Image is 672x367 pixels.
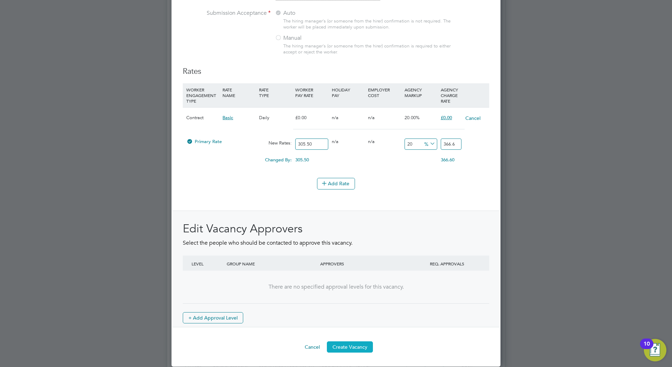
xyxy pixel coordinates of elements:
[257,108,293,128] div: Daily
[190,256,225,272] div: LEVEL
[283,43,454,55] div: The hiring manager's (or someone from the hirer) confirmation is required to either accept or rej...
[368,115,375,121] span: n/a
[403,83,439,102] div: AGENCY MARKUP
[441,115,452,121] span: £0.00
[441,157,454,163] span: 366.60
[327,341,373,353] button: Create Vacancy
[186,139,222,144] span: Primary Rate
[405,115,420,121] span: 20.00%
[412,256,482,272] div: REQ. APPROVALS
[422,140,436,147] span: %
[330,83,366,102] div: HOLIDAY PAY
[275,9,363,17] label: Auto
[644,344,650,353] div: 10
[332,115,338,121] span: n/a
[275,34,363,42] label: Manual
[368,139,375,144] span: n/a
[183,9,271,17] label: Submission Acceptance
[257,136,293,150] div: New Rates:
[644,339,666,361] button: Open Resource Center, 10 new notifications
[183,221,489,236] h2: Edit Vacancy Approvers
[183,66,489,77] h3: Rates
[283,18,454,30] div: The hiring manager's (or someone from the hirer) confirmation is not required. The worker will be...
[293,108,330,128] div: £0.00
[185,153,293,167] div: Changed By:
[317,178,355,189] button: Add Rate
[183,312,243,323] button: + Add Approval Level
[183,239,353,246] span: Select the people who should be contacted to approve this vacancy.
[221,83,257,102] div: RATE NAME
[295,157,309,163] span: 305.50
[318,256,412,272] div: APPROVERS
[299,341,325,353] button: Cancel
[366,83,402,102] div: EMPLOYER COST
[465,115,481,122] button: Cancel
[225,256,318,272] div: GROUP NAME
[190,283,482,291] div: There are no specified approval levels for this vacancy.
[222,115,233,121] span: Basic
[332,139,338,144] span: n/a
[439,83,463,107] div: AGENCY CHARGE RATE
[257,83,293,102] div: RATE TYPE
[185,83,221,107] div: WORKER ENGAGEMENT TYPE
[185,108,221,128] div: Contract
[293,83,330,102] div: WORKER PAY RATE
